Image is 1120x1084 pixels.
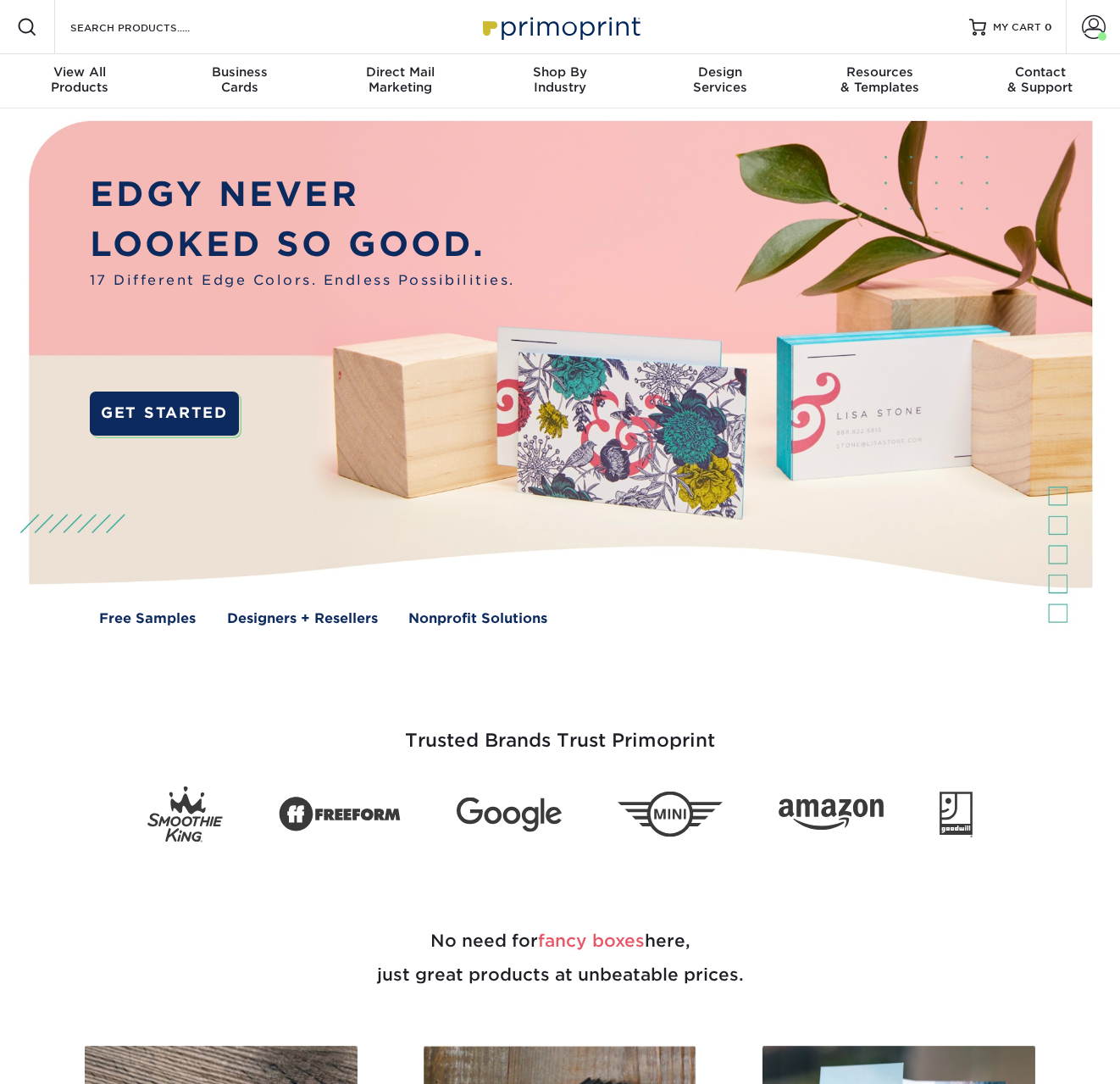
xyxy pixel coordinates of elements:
div: Services [640,64,800,95]
img: Mini [618,791,723,837]
div: Industry [480,64,640,95]
div: & Templates [800,64,960,95]
div: & Support [960,64,1120,95]
a: DesignServices [640,54,800,108]
img: Primoprint [475,8,645,45]
a: Shop ByIndustry [480,54,640,108]
img: Smoothie King [147,786,223,842]
div: Cards [160,64,320,95]
img: Amazon [779,798,884,831]
a: Contact& Support [960,54,1120,108]
a: Designers + Resellers [227,609,378,629]
div: Marketing [320,64,480,95]
a: BusinessCards [160,54,320,108]
p: LOOKED SO GOOD. [90,220,515,270]
span: Business [160,64,320,80]
img: Google [457,797,562,831]
span: Resources [800,64,960,80]
a: Nonprofit Solutions [408,609,547,629]
img: Goodwill [940,792,973,837]
h2: No need for here, just great products at unbeatable prices. [64,883,1056,1032]
p: EDGY NEVER [90,170,515,220]
span: Design [640,64,800,80]
input: SEARCH PRODUCTS..... [69,17,234,37]
a: Resources& Templates [800,54,960,108]
a: Free Samples [99,609,196,629]
h3: Trusted Brands Trust Primoprint [64,689,1056,772]
span: 0 [1045,21,1052,33]
span: MY CART [993,20,1041,35]
a: GET STARTED [90,392,239,436]
span: Shop By [480,64,640,80]
a: Direct MailMarketing [320,54,480,108]
span: Contact [960,64,1120,80]
span: Direct Mail [320,64,480,80]
img: Freeform [279,787,401,842]
span: fancy boxes [538,931,645,951]
span: 17 Different Edge Colors. Endless Possibilities. [90,270,515,291]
